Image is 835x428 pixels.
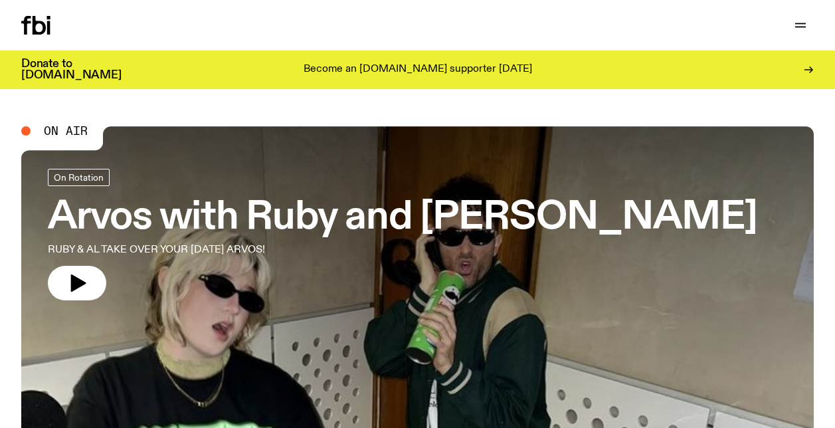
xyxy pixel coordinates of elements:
span: On Air [44,125,88,137]
a: On Rotation [48,169,110,186]
h3: Arvos with Ruby and [PERSON_NAME] [48,199,757,237]
p: Become an [DOMAIN_NAME] supporter [DATE] [304,64,532,76]
a: Arvos with Ruby and [PERSON_NAME]RUBY & AL TAKE OVER YOUR [DATE] ARVOS! [48,169,757,300]
p: RUBY & AL TAKE OVER YOUR [DATE] ARVOS! [48,242,388,258]
span: On Rotation [54,173,104,183]
h3: Donate to [DOMAIN_NAME] [21,58,122,81]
